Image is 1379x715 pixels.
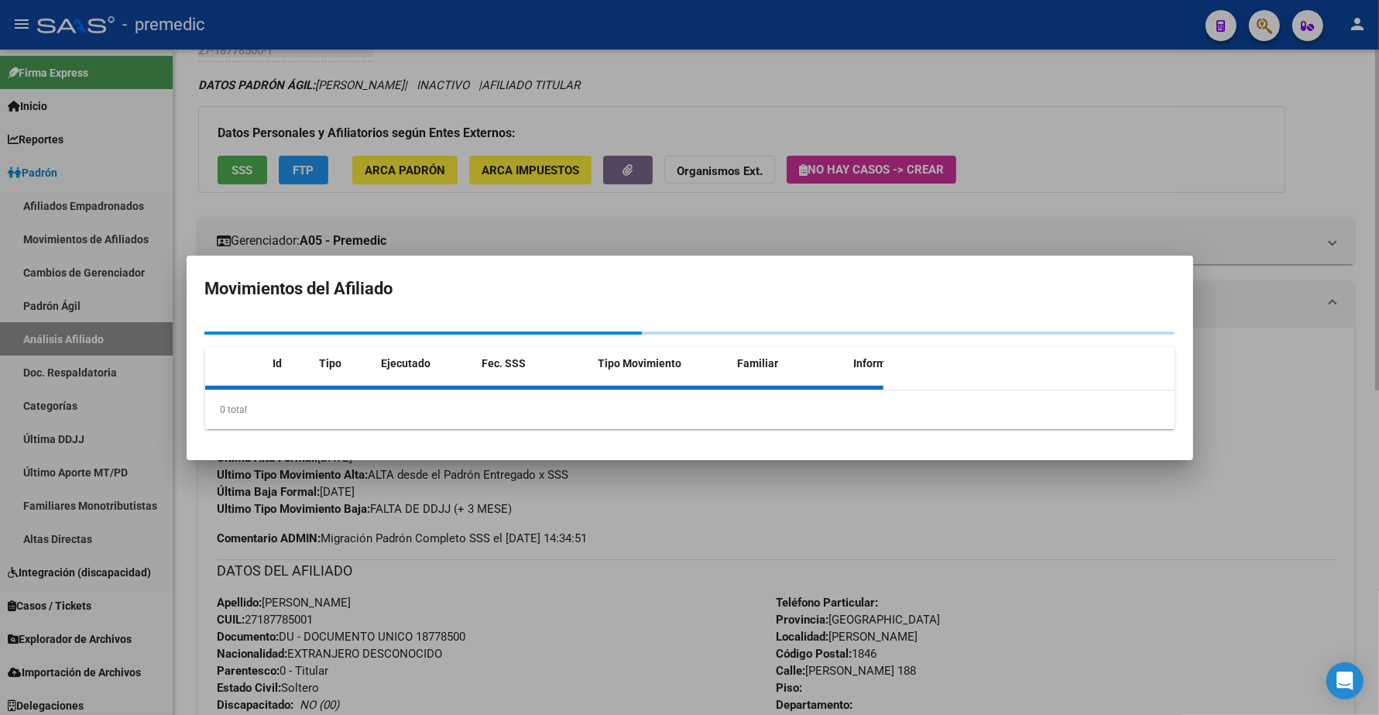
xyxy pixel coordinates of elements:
span: Familiar [738,357,779,370]
datatable-header-cell: Tipo Movimiento [592,347,732,380]
span: Ejecutado [382,357,431,370]
span: Informable SSS [854,357,931,370]
datatable-header-cell: Tipo [314,347,376,380]
span: Fec. SSS [482,357,527,370]
datatable-header-cell: Informable SSS [848,347,964,380]
h2: Movimientos del Afiliado [205,274,1175,304]
datatable-header-cell: Fec. SSS [476,347,592,380]
datatable-header-cell: Ejecutado [376,347,476,380]
datatable-header-cell: Id [267,347,314,380]
datatable-header-cell: Familiar [732,347,848,380]
span: Tipo Movimiento [599,357,682,370]
span: Tipo [320,357,342,370]
div: 0 total [205,390,1175,429]
span: Id [273,357,283,370]
div: Open Intercom Messenger [1326,662,1364,700]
